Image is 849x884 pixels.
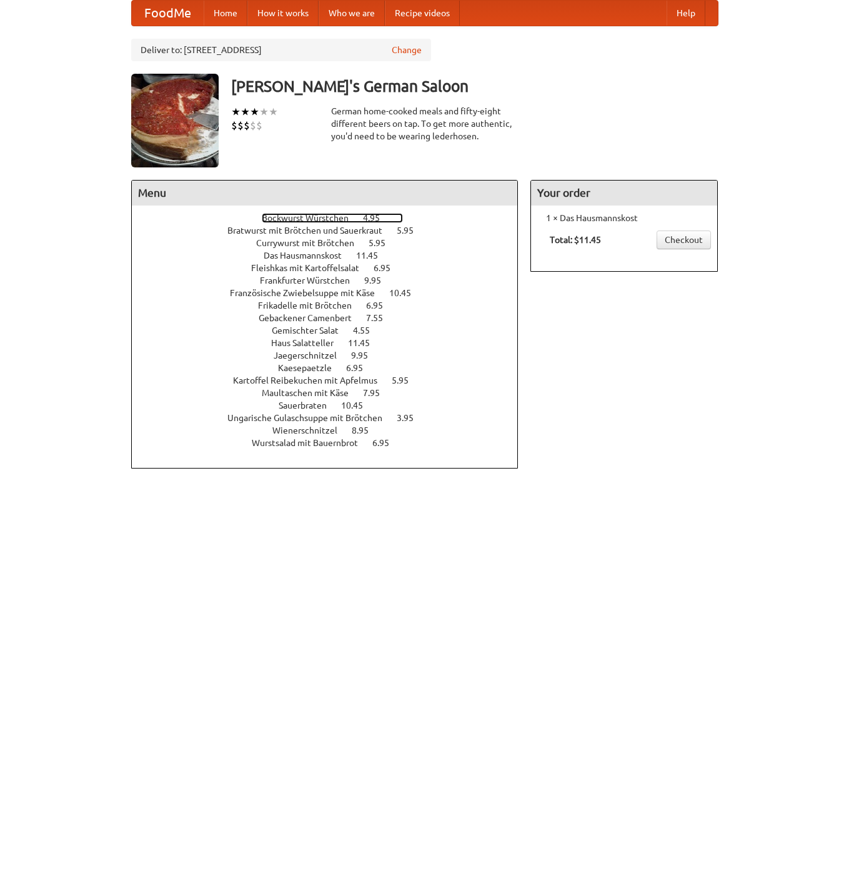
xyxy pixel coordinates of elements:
[132,181,518,206] h4: Menu
[363,388,392,398] span: 7.95
[278,363,344,373] span: Kaesepaetzle
[550,235,601,245] b: Total: $11.45
[364,276,394,286] span: 9.95
[272,425,392,435] a: Wienerschnitzel 8.95
[247,1,319,26] a: How it works
[531,181,717,206] h4: Your order
[356,251,390,261] span: 11.45
[260,276,404,286] a: Frankfurter Würstchen 9.95
[274,350,349,360] span: Jaegerschnitzel
[537,212,711,224] li: 1 × Das Hausmannskost
[392,375,421,385] span: 5.95
[363,213,392,223] span: 4.95
[259,313,364,323] span: Gebackener Camenbert
[346,363,375,373] span: 6.95
[262,388,403,398] a: Maultaschen mit Käse 7.95
[244,119,250,132] li: $
[241,105,250,119] li: ★
[227,226,395,236] span: Bratwurst mit Brötchen und Sauerkraut
[252,438,412,448] a: Wurstsalad mit Bauernbrot 6.95
[319,1,385,26] a: Who we are
[251,263,372,273] span: Fleishkas mit Kartoffelsalat
[231,74,718,99] h3: [PERSON_NAME]'s German Saloon
[131,39,431,61] div: Deliver to: [STREET_ADDRESS]
[204,1,247,26] a: Home
[132,1,204,26] a: FoodMe
[272,325,393,335] a: Gemischter Salat 4.55
[351,350,380,360] span: 9.95
[389,288,424,298] span: 10.45
[272,425,350,435] span: Wienerschnitzel
[237,119,244,132] li: $
[352,425,381,435] span: 8.95
[374,263,403,273] span: 6.95
[348,338,382,348] span: 11.45
[366,313,395,323] span: 7.55
[231,105,241,119] li: ★
[227,413,395,423] span: Ungarische Gulaschsuppe mit Brötchen
[397,226,426,236] span: 5.95
[250,119,256,132] li: $
[372,438,402,448] span: 6.95
[262,213,361,223] span: Bockwurst Würstchen
[259,105,269,119] li: ★
[657,231,711,249] a: Checkout
[227,226,437,236] a: Bratwurst mit Brötchen und Sauerkraut 5.95
[269,105,278,119] li: ★
[271,338,346,348] span: Haus Salatteller
[264,251,401,261] a: Das Hausmannskost 11.45
[259,313,406,323] a: Gebackener Camenbert 7.55
[230,288,434,298] a: Französische Zwiebelsuppe mit Käse 10.45
[385,1,460,26] a: Recipe videos
[233,375,390,385] span: Kartoffel Reibekuchen mit Apfelmus
[397,413,426,423] span: 3.95
[131,74,219,167] img: angular.jpg
[256,238,367,248] span: Currywurst mit Brötchen
[258,300,406,310] a: Frikadelle mit Brötchen 6.95
[341,400,375,410] span: 10.45
[260,276,362,286] span: Frankfurter Würstchen
[331,105,519,142] div: German home-cooked meals and fifty-eight different beers on tap. To get more authentic, you'd nee...
[230,288,387,298] span: Französische Zwiebelsuppe mit Käse
[369,238,398,248] span: 5.95
[262,213,403,223] a: Bockwurst Würstchen 4.95
[272,325,351,335] span: Gemischter Salat
[274,350,391,360] a: Jaegerschnitzel 9.95
[278,363,386,373] a: Kaesepaetzle 6.95
[279,400,386,410] a: Sauerbraten 10.45
[251,263,414,273] a: Fleishkas mit Kartoffelsalat 6.95
[252,438,370,448] span: Wurstsalad mit Bauernbrot
[667,1,705,26] a: Help
[231,119,237,132] li: $
[392,44,422,56] a: Change
[227,413,437,423] a: Ungarische Gulaschsuppe mit Brötchen 3.95
[258,300,364,310] span: Frikadelle mit Brötchen
[264,251,354,261] span: Das Hausmannskost
[250,105,259,119] li: ★
[233,375,432,385] a: Kartoffel Reibekuchen mit Apfelmus 5.95
[256,119,262,132] li: $
[256,238,409,248] a: Currywurst mit Brötchen 5.95
[366,300,395,310] span: 6.95
[353,325,382,335] span: 4.55
[262,388,361,398] span: Maultaschen mit Käse
[279,400,339,410] span: Sauerbraten
[271,338,393,348] a: Haus Salatteller 11.45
